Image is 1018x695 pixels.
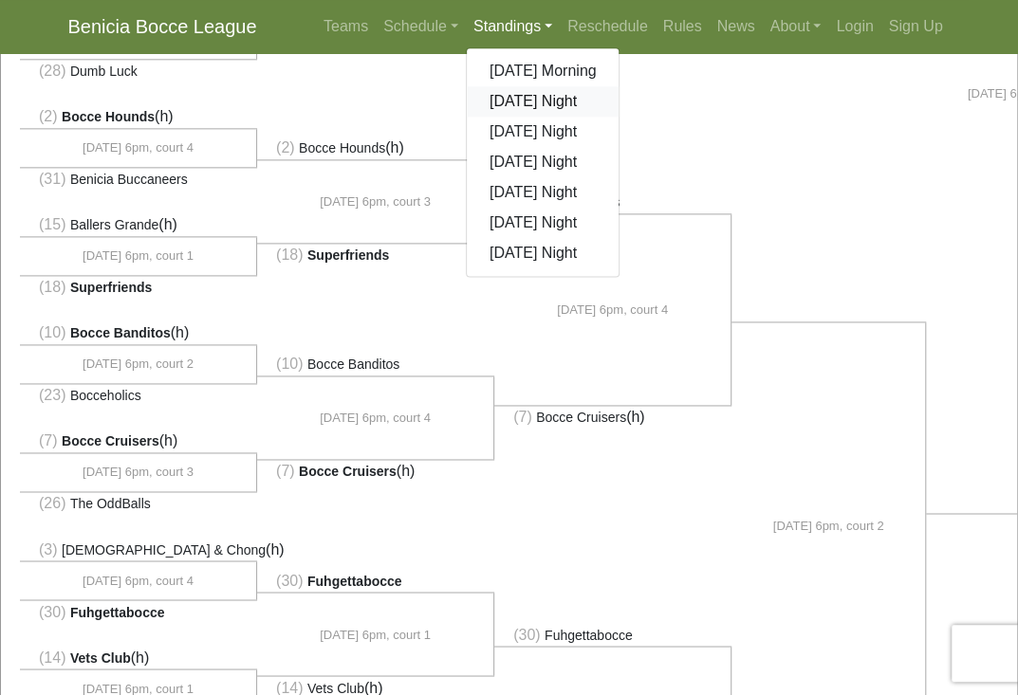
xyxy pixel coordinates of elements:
[763,8,829,46] a: About
[276,572,303,588] span: (30)
[39,63,65,79] span: (28)
[881,8,951,46] a: Sign Up
[39,171,65,187] span: (31)
[20,105,257,129] li: (h)
[545,627,633,642] span: Fuhgettabocce
[467,238,620,268] a: [DATE] Night
[276,139,295,155] span: (2)
[39,324,65,340] span: (10)
[467,117,620,147] a: [DATE] Night
[83,138,194,157] span: [DATE] 6pm, court 4
[376,8,466,46] a: Schedule
[70,64,138,79] span: Dumb Luck
[320,192,431,211] span: [DATE] 6pm, court 3
[83,247,194,265] span: [DATE] 6pm, court 1
[467,147,620,177] a: [DATE] Night
[83,355,194,374] span: [DATE] 6pm, court 2
[560,8,656,46] a: Reschedule
[62,433,159,448] span: Bocce Cruisers
[20,538,257,561] li: (h)
[20,430,257,453] li: (h)
[466,47,620,277] div: Standings
[70,388,141,403] span: Bocceholics
[656,8,710,46] a: Rules
[20,213,257,237] li: (h)
[307,573,402,588] span: Fuhgettabocce
[320,409,431,428] span: [DATE] 6pm, court 4
[557,301,668,320] span: [DATE] 6pm, court 4
[316,8,376,46] a: Teams
[39,108,58,124] span: (2)
[70,217,158,232] span: Ballers Grande
[70,325,171,340] span: Bocce Banditos
[70,172,188,187] span: Benicia Buccaneers
[320,625,431,644] span: [DATE] 6pm, court 1
[70,280,152,295] span: Superfriends
[276,247,303,263] span: (18)
[20,321,257,345] li: (h)
[39,603,65,619] span: (30)
[276,463,295,479] span: (7)
[62,109,155,124] span: Bocce Hounds
[276,679,303,695] span: (14)
[467,86,620,117] a: [DATE] Night
[467,56,620,86] a: [DATE] Morning
[299,140,385,155] span: Bocce Hounds
[307,680,364,695] span: Vets Club
[828,8,880,46] a: Login
[20,646,257,669] li: (h)
[39,387,65,403] span: (23)
[307,357,399,372] span: Bocce Banditos
[39,432,58,448] span: (7)
[39,540,58,557] span: (3)
[257,137,494,160] li: (h)
[466,8,560,46] a: Standings
[536,410,626,425] span: Bocce Cruisers
[299,464,397,479] span: Bocce Cruisers
[467,208,620,238] a: [DATE] Night
[68,8,257,46] a: Benicia Bocce League
[257,459,494,483] li: (h)
[513,409,532,425] span: (7)
[307,247,389,263] span: Superfriends
[467,177,620,208] a: [DATE] Night
[773,517,884,536] span: [DATE] 6pm, court 2
[70,604,165,619] span: Fuhgettabocce
[276,356,303,372] span: (10)
[39,495,65,511] span: (26)
[83,571,194,590] span: [DATE] 6pm, court 4
[62,541,266,557] span: [DEMOGRAPHIC_DATA] & Chong
[39,279,65,295] span: (18)
[513,626,540,642] span: (30)
[70,496,151,511] span: The OddBalls
[710,8,763,46] a: News
[39,649,65,665] span: (14)
[83,463,194,482] span: [DATE] 6pm, court 3
[70,649,131,665] span: Vets Club
[39,216,65,232] span: (15)
[494,405,731,429] li: (h)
